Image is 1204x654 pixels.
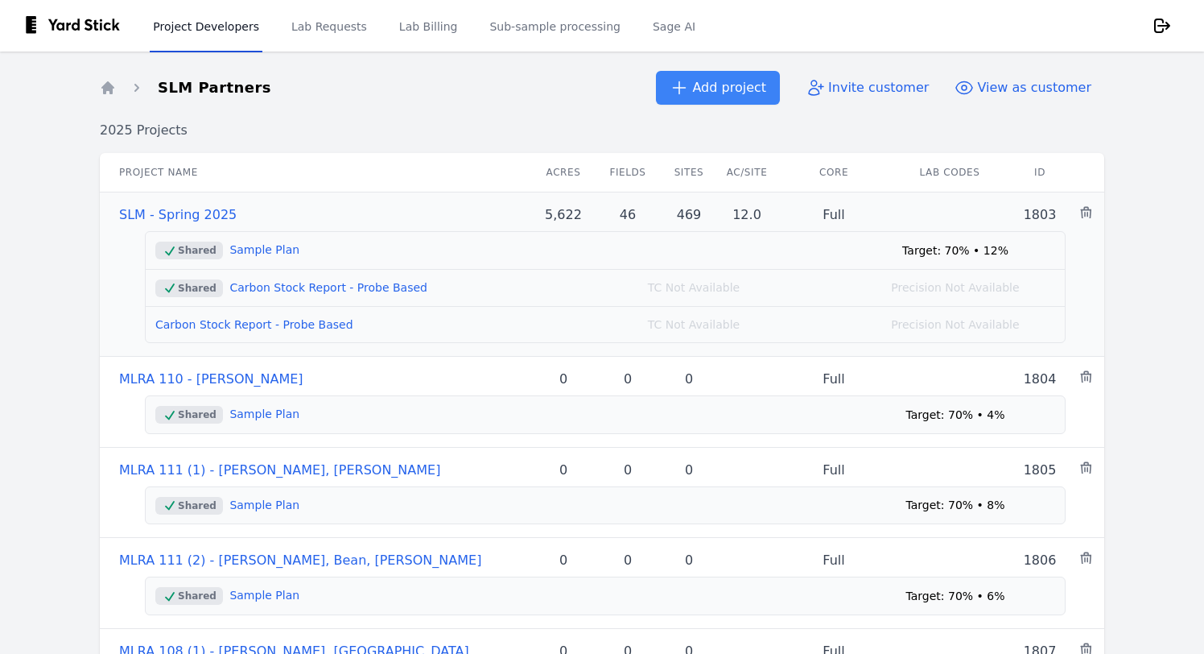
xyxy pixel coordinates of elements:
[119,462,440,478] a: MLRA 111 (1) - [PERSON_NAME], [PERSON_NAME]
[1014,370,1066,389] div: 1804
[872,242,1039,259] div: Target: 70% • 12%
[782,370,885,389] div: Full
[155,587,223,605] div: Shared
[119,166,325,179] div: Project name
[1014,205,1066,225] div: 1803
[229,408,299,420] a: Sample Plan
[872,317,1039,333] div: Precision Not Available
[155,406,223,424] div: Shared
[538,205,589,225] div: 5,622
[648,279,740,296] span: TC Not Available
[782,205,885,225] div: Full
[1014,551,1066,570] div: 1806
[782,166,885,179] div: Core
[666,551,711,570] div: 0
[155,242,223,259] div: Shared
[793,72,942,104] a: Invite customer
[666,205,711,225] div: 469
[155,279,223,297] div: Shared
[872,407,1039,423] div: Target: 70% • 4%
[602,205,654,225] div: 46
[538,166,589,179] div: Acres
[538,370,589,389] div: 0
[602,166,654,179] div: Fields
[119,553,481,568] a: MLRA 111 (2) - [PERSON_NAME], Bean, [PERSON_NAME]
[602,370,654,389] div: 0
[666,166,711,179] div: Sites
[229,281,427,294] a: Carbon Stock Report - Probe Based
[666,461,711,480] div: 0
[872,497,1039,513] div: Target: 70% • 8%
[942,72,1104,104] button: View as customer
[538,461,589,480] div: 0
[602,551,654,570] div: 0
[119,371,303,387] a: MLRA 110 - [PERSON_NAME]
[666,370,711,389] div: 0
[158,77,271,99] span: SLM Partners
[100,121,1104,140] h2: 2025 Projects
[119,207,237,222] a: SLM - Spring 2025
[782,461,885,480] div: Full
[898,166,1001,179] div: Lab Codes
[26,16,130,35] img: yardstick-logo-black-spacing-9a7e0c0e877e5437aacfee01d730c81d.svg
[229,243,299,256] a: Sample Plan
[724,166,769,179] div: Ac/Site
[872,279,1039,296] div: Precision Not Available
[782,551,885,570] div: Full
[229,589,299,602] a: Sample Plan
[648,317,740,333] span: TC Not Available
[656,71,780,105] a: Add project
[538,551,589,570] div: 0
[155,318,353,331] a: Carbon Stock Report - Probe Based
[155,497,223,515] div: Shared
[724,205,769,225] div: 12.0
[1014,166,1066,179] div: ID
[872,588,1039,604] div: Target: 70% • 6%
[602,461,654,480] div: 0
[229,499,299,511] a: Sample Plan
[100,77,271,99] nav: Breadcrumb
[1014,461,1066,480] div: 1805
